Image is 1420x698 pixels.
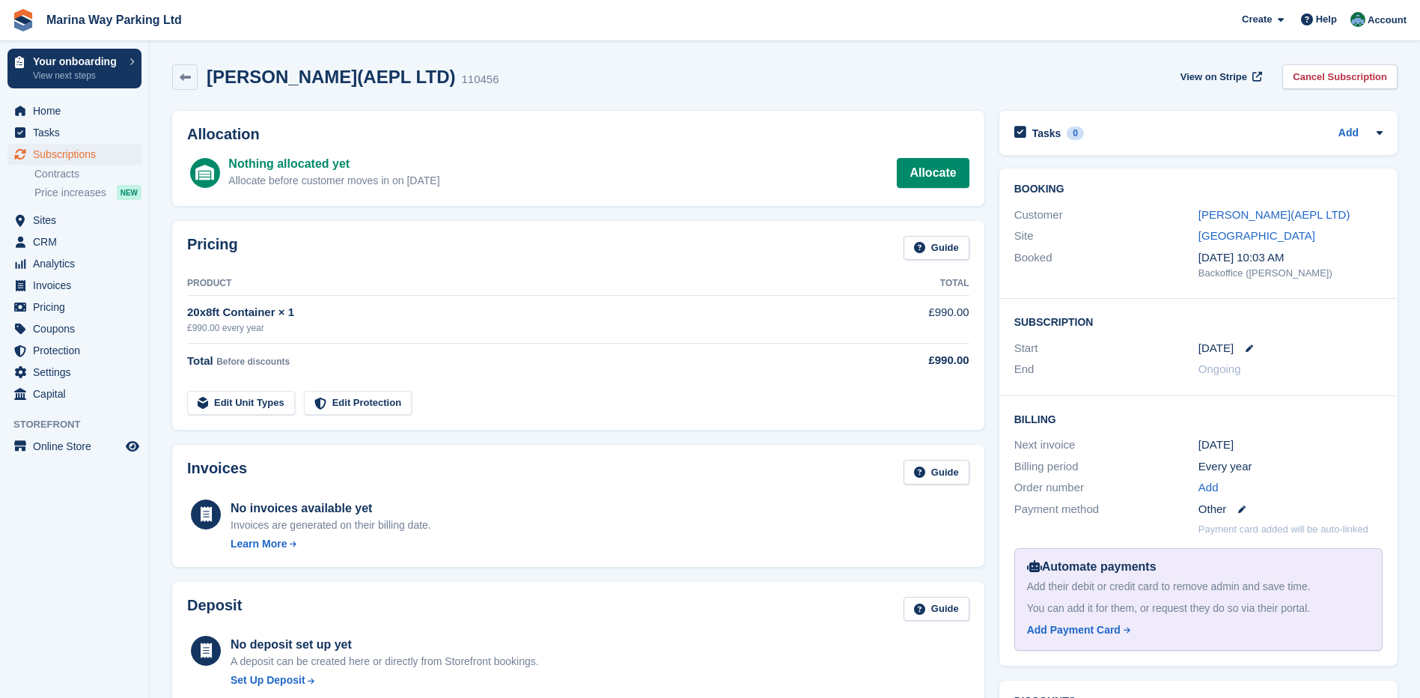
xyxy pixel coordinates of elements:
div: Add their debit or credit card to remove admin and save time. [1027,579,1370,595]
span: Invoices [33,275,123,296]
span: Coupons [33,318,123,339]
a: Marina Way Parking Ltd [40,7,188,32]
span: Help [1316,12,1337,27]
div: Site [1014,228,1198,245]
a: menu [7,383,141,404]
div: Order number [1014,479,1198,497]
a: Guide [904,236,969,261]
div: 0 [1067,127,1084,140]
div: £990.00 [850,352,969,369]
span: Storefront [13,417,149,432]
a: Edit Unit Types [187,391,295,416]
div: Learn More [231,536,287,552]
a: Add [1338,125,1359,142]
div: Allocate before customer moves in on [DATE] [228,173,439,189]
span: Price increases [34,186,106,200]
a: menu [7,275,141,296]
img: Paul Lewis [1350,12,1365,27]
div: Invoices are generated on their billing date. [231,518,431,533]
div: Set Up Deposit [231,673,305,688]
a: Guide [904,597,969,622]
a: Edit Protection [304,391,412,416]
div: Start [1014,340,1198,357]
span: Analytics [33,253,123,274]
span: Account [1368,13,1407,28]
a: Contracts [34,167,141,181]
div: Booked [1014,249,1198,281]
h2: Billing [1014,411,1383,426]
td: £990.00 [850,296,969,343]
a: Set Up Deposit [231,673,539,688]
div: No deposit set up yet [231,636,539,654]
div: Automate payments [1027,558,1370,576]
th: Total [850,272,969,296]
p: Payment card added will be auto-linked [1198,522,1368,537]
p: View next steps [33,69,122,82]
a: menu [7,340,141,361]
div: Next invoice [1014,437,1198,454]
div: End [1014,361,1198,378]
a: menu [7,253,141,274]
span: Capital [33,383,123,404]
a: menu [7,318,141,339]
a: Add [1198,479,1219,497]
a: menu [7,297,141,318]
a: Preview store [124,437,141,455]
time: 2025-11-01 01:00:00 UTC [1198,340,1234,357]
h2: Booking [1014,183,1383,195]
h2: Deposit [187,597,242,622]
h2: Pricing [187,236,238,261]
span: Create [1242,12,1272,27]
a: menu [7,144,141,165]
th: Product [187,272,850,296]
a: menu [7,122,141,143]
div: Nothing allocated yet [228,155,439,173]
div: Every year [1198,458,1383,476]
span: Online Store [33,436,123,457]
span: Sites [33,210,123,231]
p: Your onboarding [33,56,122,67]
a: menu [7,210,141,231]
a: [PERSON_NAME](AEPL LTD) [1198,208,1350,221]
a: Add Payment Card [1027,622,1364,638]
a: menu [7,231,141,252]
img: stora-icon-8386f47178a22dfd0bd8f6a31ec36ba5ce8667c1dd55bd0f319d3a0aa187defe.svg [12,9,34,31]
div: NEW [117,185,141,200]
div: Payment method [1014,501,1198,518]
h2: Tasks [1032,127,1061,140]
h2: Subscription [1014,314,1383,329]
a: menu [7,436,141,457]
div: 20x8ft Container × 1 [187,304,850,321]
h2: [PERSON_NAME](AEPL LTD) [207,67,455,87]
h2: Invoices [187,460,247,485]
div: £990.00 every year [187,321,850,335]
div: Add Payment Card [1027,622,1121,638]
span: Before discounts [216,356,290,367]
a: Cancel Subscription [1282,64,1398,89]
a: Price increases NEW [34,184,141,201]
a: Learn More [231,536,431,552]
span: Subscriptions [33,144,123,165]
span: CRM [33,231,123,252]
div: Customer [1014,207,1198,224]
div: Backoffice ([PERSON_NAME]) [1198,266,1383,281]
div: Other [1198,501,1383,518]
div: Billing period [1014,458,1198,476]
div: No invoices available yet [231,500,431,518]
div: 110456 [461,71,499,88]
span: Ongoing [1198,362,1241,375]
p: A deposit can be created here or directly from Storefront bookings. [231,654,539,670]
span: Settings [33,362,123,383]
span: Protection [33,340,123,361]
a: Guide [904,460,969,485]
div: [DATE] 10:03 AM [1198,249,1383,267]
span: Home [33,100,123,121]
a: menu [7,100,141,121]
a: [GEOGRAPHIC_DATA] [1198,229,1315,242]
div: [DATE] [1198,437,1383,454]
a: View on Stripe [1174,64,1265,89]
a: menu [7,362,141,383]
a: Allocate [897,158,969,188]
span: Tasks [33,122,123,143]
div: You can add it for them, or request they do so via their portal. [1027,601,1370,616]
